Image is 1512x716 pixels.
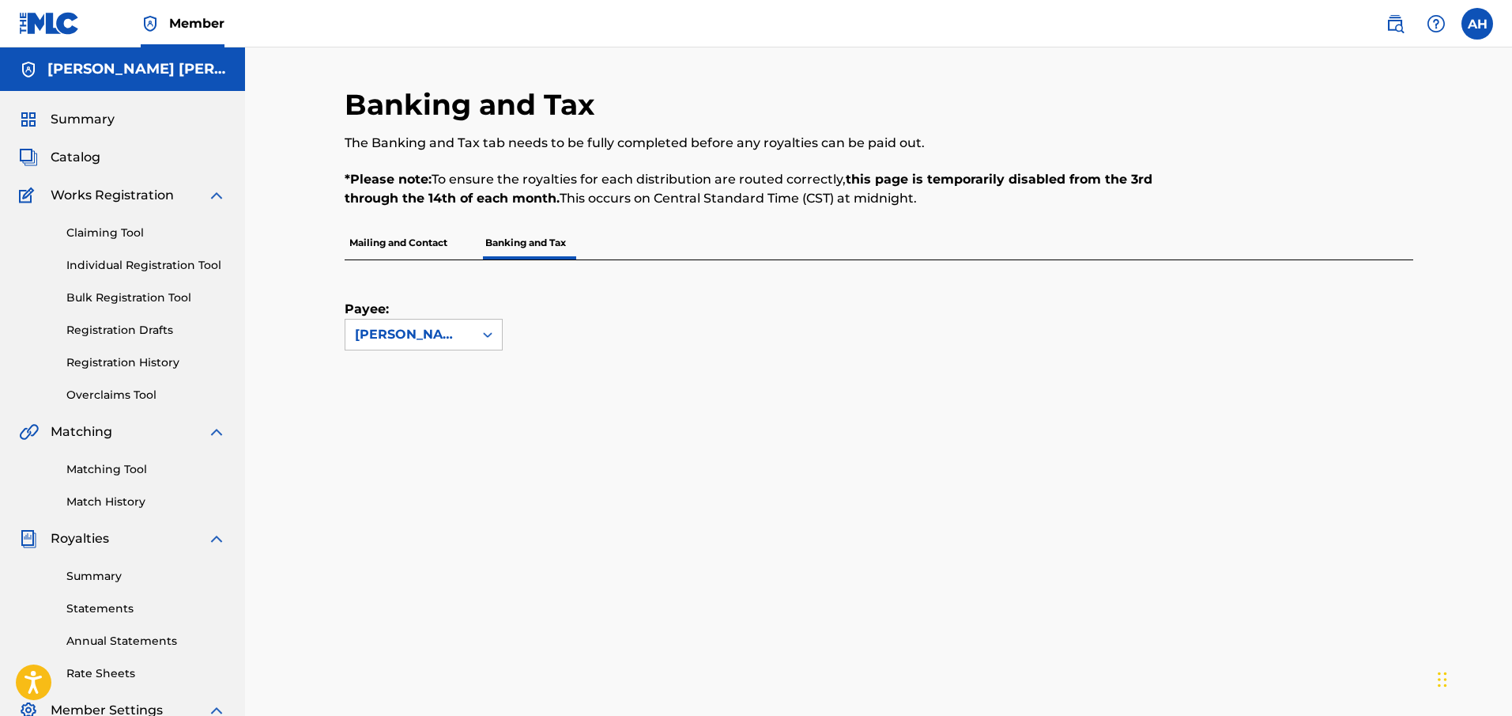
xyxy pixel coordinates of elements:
[19,529,38,548] img: Royalties
[51,110,115,129] span: Summary
[345,226,452,260] p: Mailing and Contact
[47,60,226,78] h5: ALEXIS EMMANUEL HERNANDEZ
[355,325,464,344] div: [PERSON_NAME] [PERSON_NAME]
[66,568,226,585] a: Summary
[66,354,226,371] a: Registration History
[19,12,80,35] img: MLC Logo
[19,148,38,167] img: Catalog
[207,186,226,205] img: expand
[345,170,1167,208] p: To ensure the royalties for each distribution are routed correctly, This occurs on Central Standa...
[345,172,1152,206] strong: this page is temporarily disabled from the 3rd through the 14th of each month.
[66,257,226,274] a: Individual Registration Tool
[51,186,174,205] span: Works Registration
[169,14,224,32] span: Member
[66,600,226,617] a: Statements
[1379,8,1411,40] a: Public Search
[51,529,109,548] span: Royalties
[66,322,226,339] a: Registration Drafts
[1468,471,1512,598] iframe: Resource Center
[66,225,226,241] a: Claiming Tool
[345,172,432,187] strong: *Please note:
[66,633,226,650] a: Annual Statements
[66,387,226,403] a: Overclaims Tool
[66,494,226,510] a: Match History
[19,60,38,79] img: Accounts
[345,134,1167,153] p: The Banking and Tax tab needs to be fully completed before any royalties can be paid out.
[481,226,571,260] p: Banking and Tax
[51,422,112,441] span: Matching
[1386,14,1405,33] img: search
[51,148,100,167] span: Catalog
[207,422,226,441] img: expand
[1438,656,1447,703] div: Drag
[66,461,226,478] a: Matching Tool
[345,87,602,123] h2: Banking and Tax
[66,665,226,682] a: Rate Sheets
[1461,8,1493,40] div: User Menu
[19,110,38,129] img: Summary
[19,422,39,441] img: Matching
[1433,640,1512,716] iframe: Chat Widget
[1427,14,1446,33] img: help
[1420,8,1452,40] div: Help
[19,110,115,129] a: SummarySummary
[19,148,100,167] a: CatalogCatalog
[345,300,424,319] label: Payee:
[66,290,226,306] a: Bulk Registration Tool
[141,14,160,33] img: Top Rightsholder
[19,186,40,205] img: Works Registration
[207,529,226,548] img: expand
